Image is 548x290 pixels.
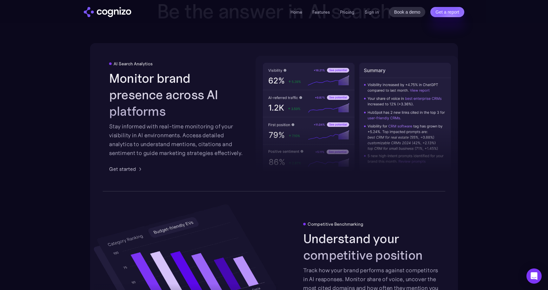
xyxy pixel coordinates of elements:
[109,165,136,173] div: Get started
[114,61,153,66] div: AI Search Analytics
[109,122,245,158] div: Stay informed with real-time monitoring of your visibility in AI environments. Access detailed an...
[303,230,439,263] h2: Understand your competitive position
[84,7,131,17] a: home
[526,268,542,284] div: Open Intercom Messenger
[109,165,144,173] a: Get started
[389,7,426,17] a: Book a demo
[256,56,458,178] img: AI visibility metrics performance insights
[84,7,131,17] img: cognizo logo
[312,9,330,15] a: Features
[430,7,464,17] a: Get a report
[308,222,363,227] div: Competitive Benchmarking
[340,9,355,15] a: Pricing
[109,70,245,119] h2: Monitor brand presence across AI platforms
[365,8,379,16] a: Sign in
[290,9,302,15] a: Home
